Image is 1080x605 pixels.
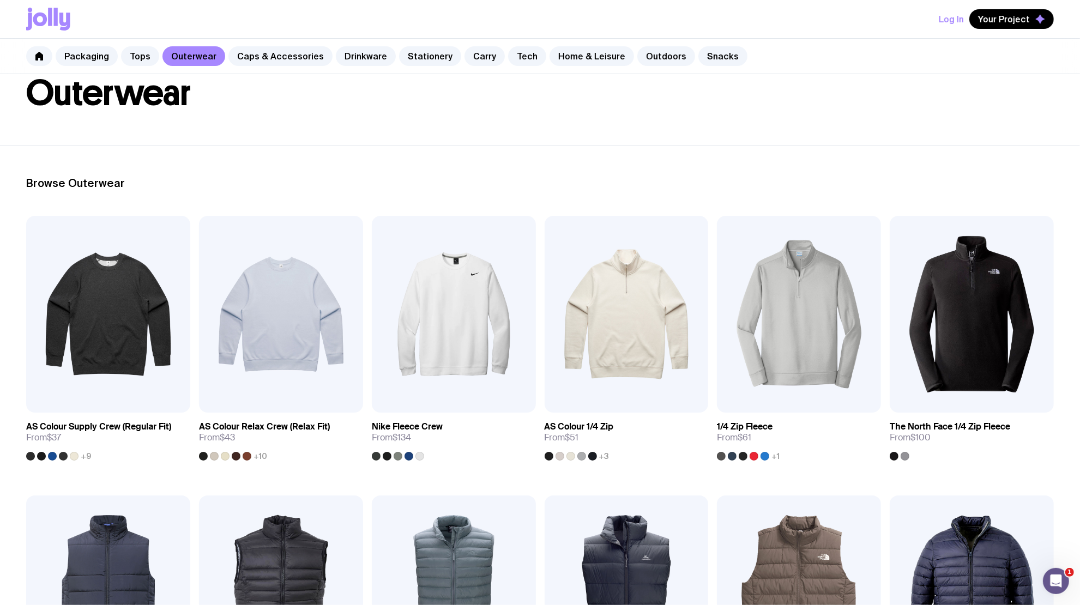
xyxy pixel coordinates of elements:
[545,421,614,432] h3: AS Colour 1/4 Zip
[26,413,190,461] a: AS Colour Supply Crew (Regular Fit)From$37+9
[228,46,333,66] a: Caps & Accessories
[1043,568,1069,594] iframe: Intercom live chat
[978,14,1030,25] span: Your Project
[890,413,1054,461] a: The North Face 1/4 Zip FleeceFrom$100
[738,432,751,443] span: $61
[199,421,330,432] h3: AS Colour Relax Crew (Relax Fit)
[565,432,579,443] span: $51
[199,413,363,461] a: AS Colour Relax Crew (Relax Fit)From$43+10
[599,452,610,461] span: +3
[464,46,505,66] a: Carry
[47,432,61,443] span: $37
[550,46,634,66] a: Home & Leisure
[26,421,171,432] h3: AS Colour Supply Crew (Regular Fit)
[26,432,61,443] span: From
[717,421,773,432] h3: 1/4 Zip Fleece
[890,421,1010,432] h3: The North Face 1/4 Zip Fleece
[771,452,780,461] span: +1
[969,9,1054,29] button: Your Project
[56,46,118,66] a: Packaging
[637,46,695,66] a: Outdoors
[372,413,536,461] a: Nike Fleece CrewFrom$134
[26,177,1054,190] h2: Browse Outerwear
[162,46,225,66] a: Outerwear
[372,421,443,432] h3: Nike Fleece Crew
[890,432,931,443] span: From
[254,452,267,461] span: +10
[393,432,411,443] span: $134
[545,413,709,461] a: AS Colour 1/4 ZipFrom$51+3
[717,432,751,443] span: From
[698,46,747,66] a: Snacks
[199,432,235,443] span: From
[121,46,159,66] a: Tops
[372,432,411,443] span: From
[220,432,235,443] span: $43
[717,413,881,461] a: 1/4 Zip FleeceFrom$61+1
[939,9,964,29] button: Log In
[910,432,931,443] span: $100
[26,76,1054,111] h1: Outerwear
[508,46,546,66] a: Tech
[336,46,396,66] a: Drinkware
[399,46,461,66] a: Stationery
[545,432,579,443] span: From
[1065,568,1074,577] span: 1
[81,452,91,461] span: +9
